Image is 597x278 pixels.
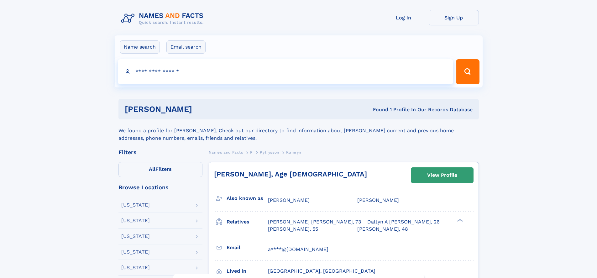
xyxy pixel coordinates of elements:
[367,218,440,225] a: Daltyn A [PERSON_NAME], 26
[121,234,150,239] div: [US_STATE]
[227,242,268,253] h3: Email
[118,149,202,155] div: Filters
[268,218,361,225] a: [PERSON_NAME] [PERSON_NAME], 73
[357,226,408,233] a: [PERSON_NAME], 48
[268,268,375,274] span: [GEOGRAPHIC_DATA], [GEOGRAPHIC_DATA]
[118,10,209,27] img: Logo Names and Facts
[379,10,429,25] a: Log In
[429,10,479,25] a: Sign Up
[250,148,253,156] a: P
[118,59,453,84] input: search input
[357,197,399,203] span: [PERSON_NAME]
[456,218,463,223] div: ❯
[411,168,473,183] a: View Profile
[227,266,268,276] h3: Lived in
[227,217,268,227] h3: Relatives
[120,40,160,54] label: Name search
[260,148,279,156] a: Pytrysson
[268,226,318,233] a: [PERSON_NAME], 55
[121,218,150,223] div: [US_STATE]
[260,150,279,155] span: Pytrysson
[209,148,243,156] a: Names and Facts
[250,150,253,155] span: P
[121,265,150,270] div: [US_STATE]
[118,185,202,190] div: Browse Locations
[125,105,283,113] h1: [PERSON_NAME]
[118,162,202,177] label: Filters
[268,197,310,203] span: [PERSON_NAME]
[121,202,150,207] div: [US_STATE]
[121,249,150,254] div: [US_STATE]
[286,150,301,155] span: Kamryn
[227,193,268,204] h3: Also known as
[166,40,206,54] label: Email search
[456,59,479,84] button: Search Button
[282,106,473,113] div: Found 1 Profile In Our Records Database
[118,119,479,142] div: We found a profile for [PERSON_NAME]. Check out our directory to find information about [PERSON_N...
[214,170,367,178] a: [PERSON_NAME], Age [DEMOGRAPHIC_DATA]
[149,166,155,172] span: All
[427,168,457,182] div: View Profile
